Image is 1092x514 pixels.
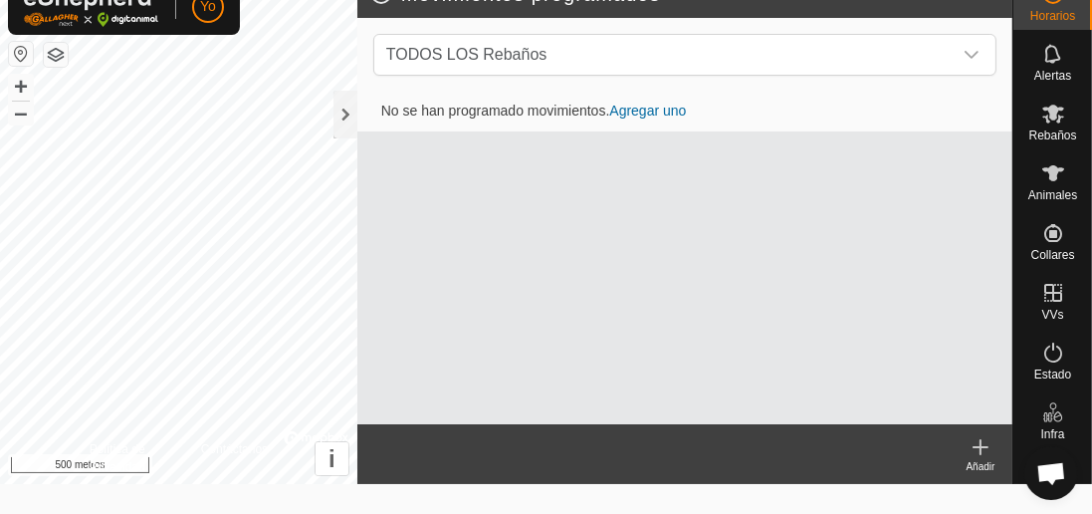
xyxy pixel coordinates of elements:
button: Restablecer mapa [9,42,33,66]
a: Chat abierto [1024,446,1078,500]
button: – [9,101,33,125]
button: i [316,442,348,475]
font: Contáctanos [201,442,268,456]
font: Animales [1028,188,1077,202]
font: + [14,73,28,100]
font: Rebaños [1028,128,1076,142]
font: i [328,445,335,472]
button: + [9,75,33,99]
font: Collares [1030,248,1074,262]
button: Capas del Mapa [44,43,68,67]
a: Política de Privacidad [90,440,177,476]
font: No se han programado movimientos. [381,103,610,119]
font: – [14,99,27,126]
font: Política de Privacidad [90,442,145,474]
a: Contáctanos [201,440,268,476]
font: TODOS LOS Rebaños [386,46,547,63]
font: Horarios [1030,9,1075,23]
font: Alertas [1034,69,1071,83]
div: disparador desplegable [952,35,991,75]
a: Agregar uno [609,103,686,119]
font: VVs [1041,308,1063,322]
span: TODOS LOS Rebaños [378,35,952,75]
